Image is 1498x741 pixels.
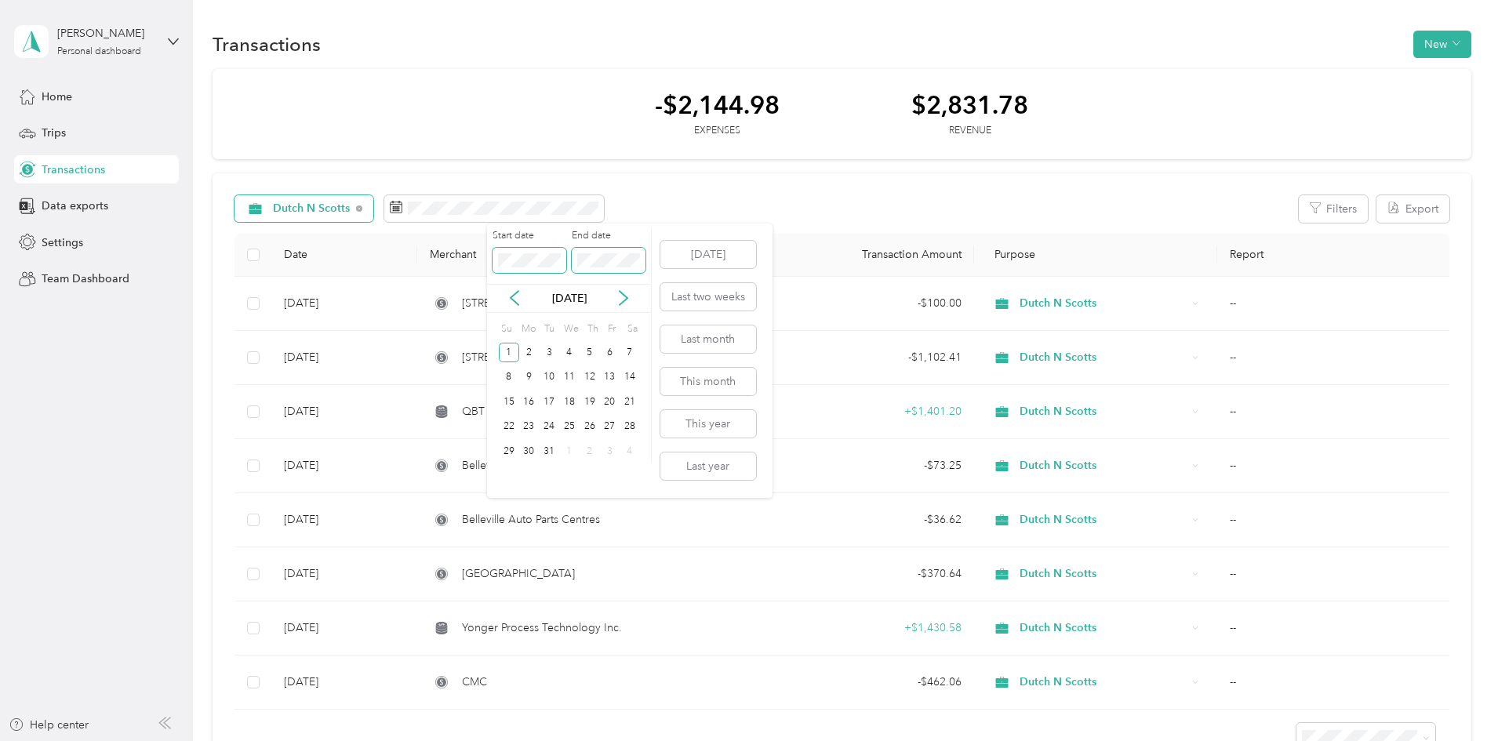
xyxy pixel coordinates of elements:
div: 12 [580,368,600,387]
div: Tu [541,318,556,340]
div: 1 [559,441,580,461]
div: 3 [599,441,620,461]
div: 28 [620,417,640,437]
div: 8 [499,368,519,387]
div: [PERSON_NAME] [57,25,155,42]
div: 5 [580,343,600,362]
div: 2 [519,343,540,362]
div: 1 [499,343,519,362]
button: New [1413,31,1471,58]
span: Dutch N Scotts [1020,674,1187,691]
iframe: Everlance-gr Chat Button Frame [1410,653,1498,741]
label: Start date [493,229,566,243]
td: [DATE] [271,601,417,656]
button: Help center [9,717,89,733]
span: Transactions [42,162,105,178]
div: 22 [499,417,519,437]
span: Yonger Process Technology Inc. [462,619,622,637]
button: Last year [660,452,756,480]
td: [DATE] [271,331,417,385]
div: 25 [559,417,580,437]
td: -- [1217,439,1449,493]
button: Export [1376,195,1449,223]
td: [DATE] [271,493,417,547]
td: -- [1217,277,1449,331]
span: Dutch N Scotts [1020,349,1187,366]
span: Dutch N Scotts [1020,403,1187,420]
div: - $100.00 [778,295,962,312]
th: Merchant [417,234,765,277]
div: 14 [620,368,640,387]
div: Mo [519,318,536,340]
div: Personal dashboard [57,47,141,56]
div: Fr [605,318,620,340]
td: -- [1217,547,1449,601]
div: 30 [519,441,540,461]
div: + $1,430.58 [778,619,962,637]
div: We [562,318,580,340]
div: 19 [580,392,600,412]
div: 4 [559,343,580,362]
div: 29 [499,441,519,461]
div: Th [584,318,599,340]
span: Dutch N Scotts [1020,511,1187,529]
div: 17 [539,392,559,412]
div: 18 [559,392,580,412]
td: -- [1217,385,1449,439]
button: Last two weeks [660,283,756,311]
button: Last month [660,325,756,353]
td: -- [1217,601,1449,656]
div: Revenue [911,124,1028,138]
div: 2 [580,441,600,461]
span: Team Dashboard [42,271,129,287]
th: Report [1217,234,1449,277]
span: Belleville Auto Parts Centres [462,457,600,474]
div: -$2,144.98 [655,91,780,118]
div: 16 [519,392,540,412]
button: [DATE] [660,241,756,268]
div: 31 [539,441,559,461]
div: 3 [539,343,559,362]
p: [DATE] [536,290,602,307]
span: Belleville Auto Parts Centres [462,511,600,529]
div: - $1,102.41 [778,349,962,366]
span: Settings [42,234,83,251]
span: QBT Excavating Services LTD. [462,403,609,420]
h1: Transactions [213,36,321,53]
td: -- [1217,493,1449,547]
div: Expenses [655,124,780,138]
div: 26 [580,417,600,437]
label: End date [572,229,645,243]
span: Purpose [987,248,1036,261]
div: - $73.25 [778,457,962,474]
td: [DATE] [271,547,417,601]
button: Filters [1299,195,1368,223]
div: 9 [519,368,540,387]
div: 7 [620,343,640,362]
span: [STREET_ADDRESS] [462,349,562,366]
div: 15 [499,392,519,412]
span: Dutch N Scotts [1020,619,1187,637]
div: 20 [599,392,620,412]
div: 11 [559,368,580,387]
span: Dutch N Scotts [273,203,351,214]
span: [STREET_ADDRESS] [462,295,562,312]
div: 27 [599,417,620,437]
td: -- [1217,656,1449,710]
span: Dutch N Scotts [1020,565,1187,583]
div: - $36.62 [778,511,962,529]
div: 4 [620,441,640,461]
div: 24 [539,417,559,437]
td: -- [1217,331,1449,385]
th: Date [271,234,417,277]
td: [DATE] [271,385,417,439]
div: + $1,401.20 [778,403,962,420]
div: 6 [599,343,620,362]
span: Trips [42,125,66,141]
div: 13 [599,368,620,387]
div: 23 [519,417,540,437]
div: - $370.64 [778,565,962,583]
td: [DATE] [271,277,417,331]
span: CMC [462,674,487,691]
